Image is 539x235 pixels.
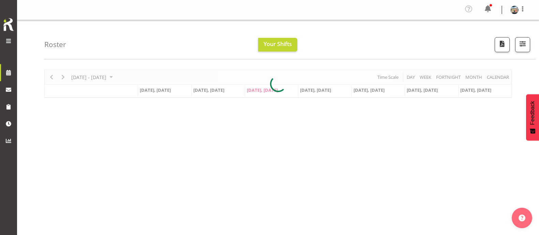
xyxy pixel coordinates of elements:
[2,17,15,32] img: Rosterit icon logo
[495,37,510,52] button: Download a PDF of the roster according to the set date range.
[44,41,66,48] h4: Roster
[515,37,530,52] button: Filter Shifts
[264,40,292,48] span: Your Shifts
[519,215,525,221] img: help-xxl-2.png
[258,38,297,52] button: Your Shifts
[526,94,539,141] button: Feedback - Show survey
[510,6,519,14] img: daniel-tini7fa7b0b675988833f8e99aaff1b18584.png
[529,101,536,125] span: Feedback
